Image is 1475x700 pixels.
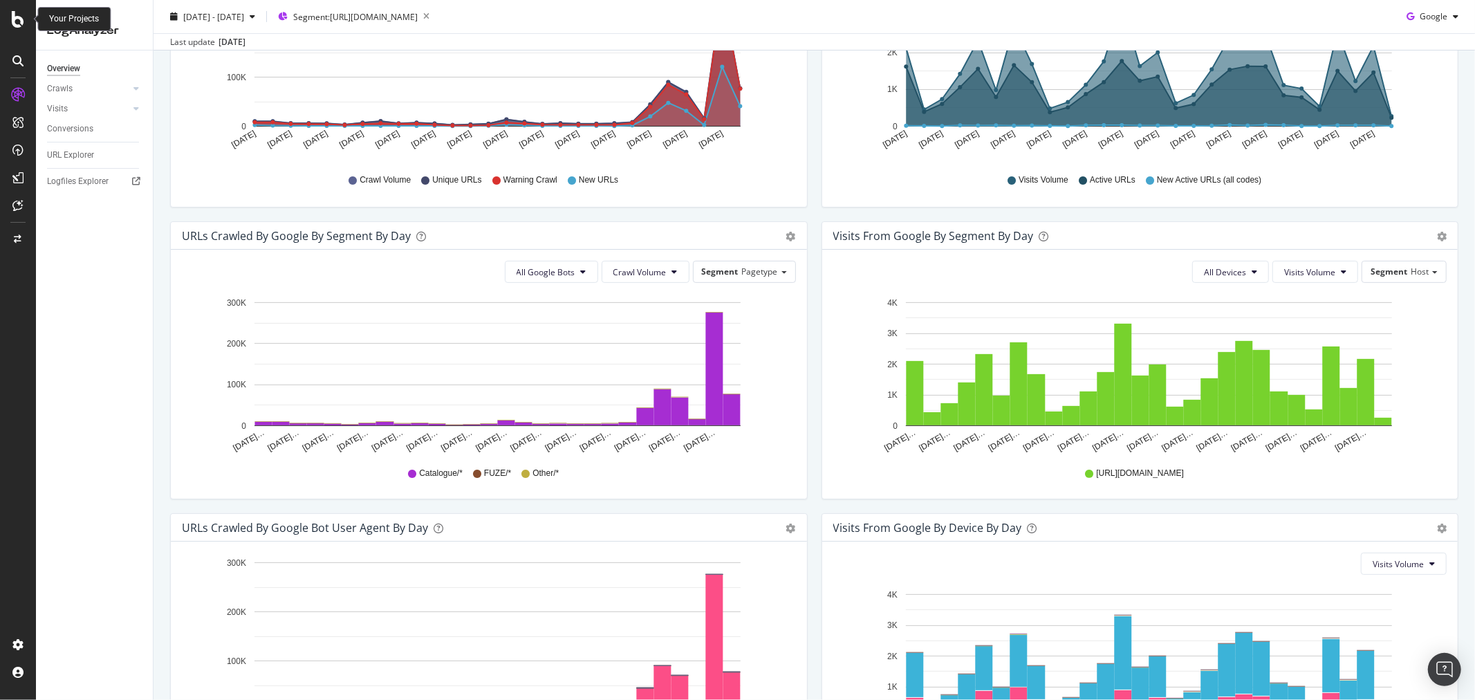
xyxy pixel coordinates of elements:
[589,129,617,150] text: [DATE]
[47,174,143,189] a: Logfiles Explorer
[266,129,293,150] text: [DATE]
[432,174,481,186] span: Unique URLs
[1192,261,1269,283] button: All Devices
[47,102,129,116] a: Visits
[481,129,509,150] text: [DATE]
[165,6,261,28] button: [DATE] - [DATE]
[1361,553,1447,575] button: Visits Volume
[230,129,257,150] text: [DATE]
[47,82,73,96] div: Crawls
[786,232,796,241] div: gear
[241,122,246,131] text: 0
[241,421,246,431] text: 0
[742,266,778,277] span: Pagetype
[661,129,689,150] text: [DATE]
[227,558,246,568] text: 300K
[1205,129,1232,150] text: [DATE]
[553,129,581,150] text: [DATE]
[227,298,246,308] text: 300K
[49,13,99,25] div: Your Projects
[1025,129,1052,150] text: [DATE]
[887,360,898,369] text: 2K
[47,174,109,189] div: Logfiles Explorer
[1097,129,1124,150] text: [DATE]
[419,468,463,479] span: Catalogue/*
[445,129,473,150] text: [DATE]
[47,62,80,76] div: Overview
[47,122,93,136] div: Conversions
[170,36,245,48] div: Last update
[887,620,898,630] text: 3K
[47,122,143,136] a: Conversions
[505,261,598,283] button: All Google Bots
[833,229,1034,243] div: Visits from Google By Segment By Day
[1272,261,1358,283] button: Visits Volume
[625,129,653,150] text: [DATE]
[227,380,246,390] text: 100K
[887,298,898,308] text: 4K
[227,656,246,666] text: 100K
[183,10,244,22] span: [DATE] - [DATE]
[702,266,739,277] span: Segment
[1204,266,1246,278] span: All Devices
[786,524,796,533] div: gear
[893,421,898,431] text: 0
[337,129,365,150] text: [DATE]
[887,682,898,692] text: 1K
[182,294,790,454] svg: A chart.
[517,266,575,278] span: All Google Bots
[953,129,981,150] text: [DATE]
[302,129,329,150] text: [DATE]
[1371,266,1407,277] span: Segment
[887,590,898,600] text: 4K
[1437,524,1447,533] div: gear
[1157,174,1261,186] span: New Active URLs (all codes)
[887,329,898,338] text: 3K
[47,148,143,163] a: URL Explorer
[1373,558,1424,570] span: Visits Volume
[917,129,945,150] text: [DATE]
[1437,232,1447,241] div: gear
[1420,10,1447,22] span: Google
[1061,129,1088,150] text: [DATE]
[833,521,1022,535] div: Visits From Google By Device By Day
[613,266,667,278] span: Crawl Volume
[1241,129,1268,150] text: [DATE]
[989,129,1017,150] text: [DATE]
[219,36,245,48] div: [DATE]
[1277,129,1304,150] text: [DATE]
[1096,468,1184,479] span: [URL][DOMAIN_NAME]
[887,652,898,661] text: 2K
[484,468,511,479] span: FUZE/*
[272,6,435,28] button: Segment:[URL][DOMAIN_NAME]
[1348,129,1376,150] text: [DATE]
[47,148,94,163] div: URL Explorer
[1284,266,1335,278] span: Visits Volume
[227,339,246,349] text: 200K
[360,174,411,186] span: Crawl Volume
[887,390,898,400] text: 1K
[1090,174,1135,186] span: Active URLs
[833,294,1441,454] svg: A chart.
[887,85,898,95] text: 1K
[1169,129,1196,150] text: [DATE]
[1428,653,1461,686] div: Open Intercom Messenger
[602,261,689,283] button: Crawl Volume
[579,174,618,186] span: New URLs
[227,73,246,82] text: 100K
[47,82,129,96] a: Crawls
[1133,129,1160,150] text: [DATE]
[503,174,557,186] span: Warning Crawl
[373,129,401,150] text: [DATE]
[227,607,246,617] text: 200K
[532,468,559,479] span: Other/*
[1401,6,1464,28] button: Google
[293,10,418,22] span: Segment: [URL][DOMAIN_NAME]
[182,521,428,535] div: URLs Crawled by Google bot User Agent By Day
[887,48,898,57] text: 2K
[47,62,143,76] a: Overview
[1312,129,1340,150] text: [DATE]
[697,129,725,150] text: [DATE]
